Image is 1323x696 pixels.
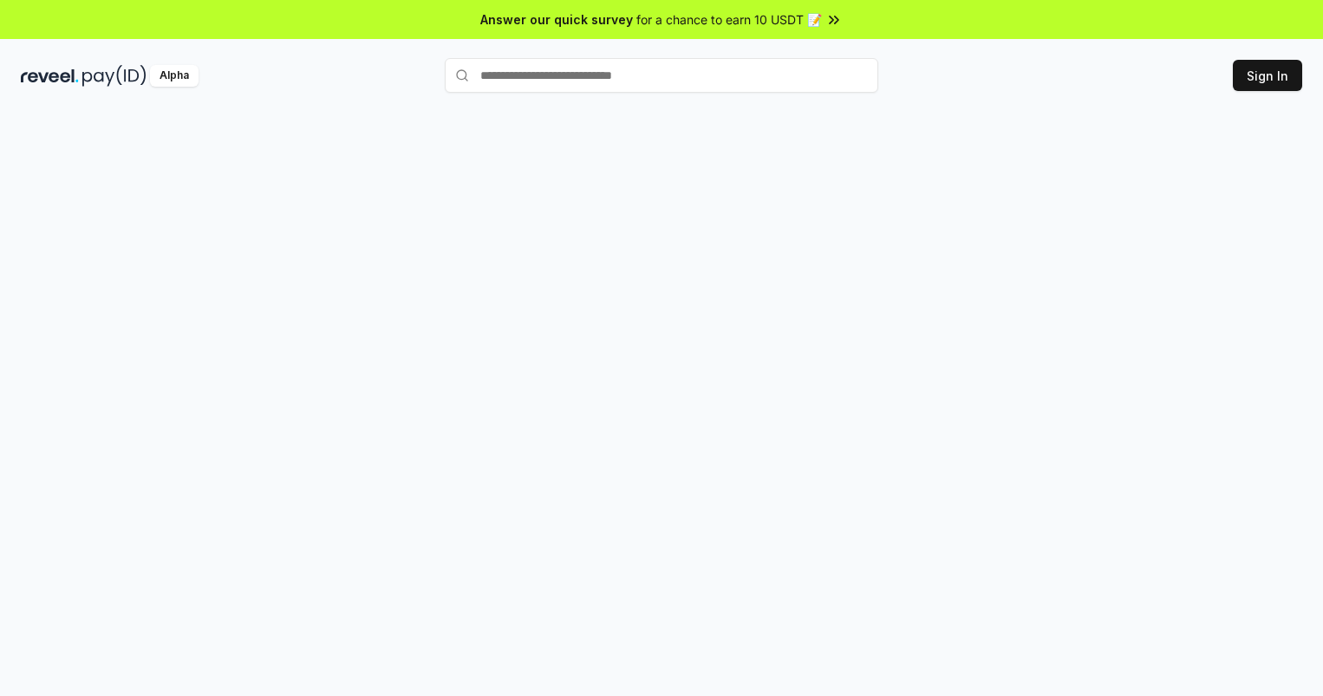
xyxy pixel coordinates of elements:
img: reveel_dark [21,65,79,87]
span: Answer our quick survey [480,10,633,29]
button: Sign In [1233,60,1302,91]
img: pay_id [82,65,147,87]
span: for a chance to earn 10 USDT 📝 [636,10,822,29]
div: Alpha [150,65,199,87]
